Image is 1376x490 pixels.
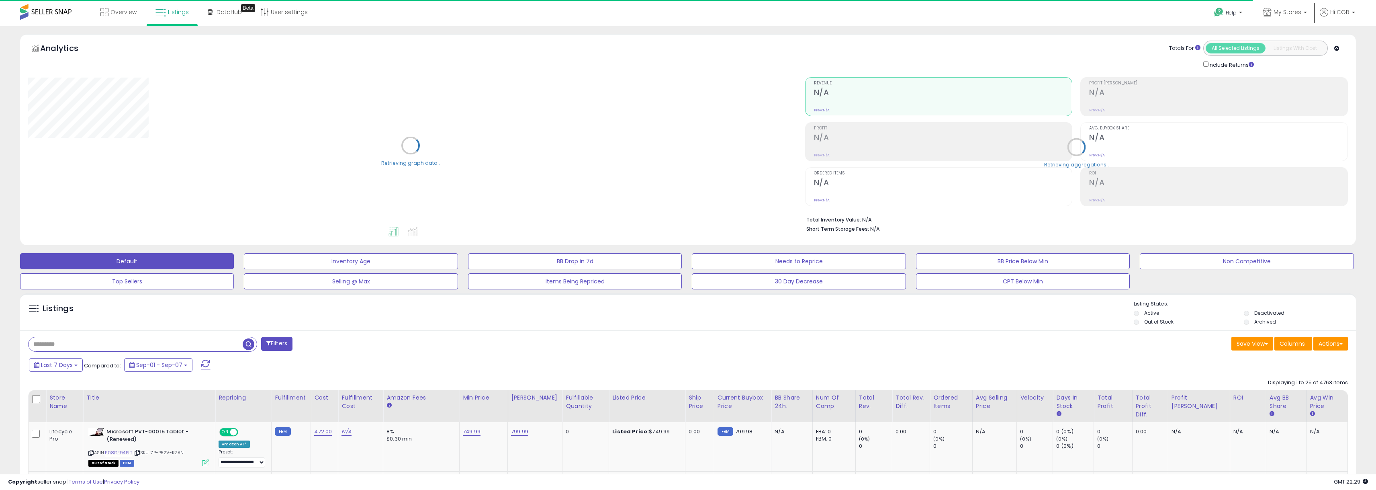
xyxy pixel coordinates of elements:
[106,428,204,445] b: Microsoft PVT-00015 Tablet - (Renewed)
[933,394,969,410] div: Ordered Items
[1020,436,1031,442] small: (0%)
[1136,394,1165,419] div: Total Profit Diff.
[1044,161,1109,168] div: Retrieving aggregations..
[1144,318,1174,325] label: Out of Stock
[88,460,119,467] span: All listings that are currently out of stock and unavailable for purchase on Amazon
[1208,1,1250,26] a: Help
[1172,428,1224,435] div: N/A
[220,429,230,436] span: ON
[816,428,849,435] div: FBA: 0
[859,394,889,410] div: Total Rev.
[84,362,121,369] span: Compared to:
[1136,428,1162,435] div: 0.00
[859,436,870,442] small: (0%)
[1274,8,1301,16] span: My Stores
[241,4,255,12] div: Tooltip anchor
[261,337,292,351] button: Filters
[612,394,682,402] div: Listed Price
[133,449,184,456] span: | SKU: 7P-P52V-RZAN
[341,394,380,410] div: Fulfillment Cost
[1265,43,1325,53] button: Listings With Cost
[1270,394,1303,410] div: Avg BB Share
[1274,337,1312,351] button: Columns
[1197,60,1264,69] div: Include Returns
[1134,300,1356,308] p: Listing States:
[511,394,559,402] div: [PERSON_NAME]
[1310,428,1342,435] div: N/A
[689,428,708,435] div: 0.00
[275,427,290,436] small: FBM
[1169,45,1200,52] div: Totals For
[124,358,192,372] button: Sep-01 - Sep-07
[49,394,80,410] div: Store Name
[1254,310,1284,316] label: Deactivated
[43,303,74,314] h5: Listings
[105,449,132,456] a: B08GF94PLT
[916,253,1130,269] button: BB Price Below Min
[933,428,972,435] div: 0
[1097,394,1129,410] div: Total Profit
[976,428,1010,435] div: N/A
[1172,394,1227,410] div: Profit [PERSON_NAME]
[1056,443,1094,450] div: 0 (0%)
[859,428,892,435] div: 0
[896,394,926,410] div: Total Rev. Diff.
[1280,340,1305,348] span: Columns
[8,478,139,486] div: seller snap | |
[859,443,892,450] div: 0
[386,435,453,443] div: $0.30 min
[168,8,189,16] span: Listings
[1056,428,1094,435] div: 0 (0%)
[219,449,265,467] div: Preset:
[916,273,1130,289] button: CPT Below Min
[1310,410,1315,418] small: Avg Win Price.
[1056,410,1061,418] small: Days In Stock.
[718,394,768,410] div: Current Buybox Price
[692,253,906,269] button: Needs to Reprice
[612,428,679,435] div: $749.99
[1268,379,1348,387] div: Displaying 1 to 25 of 4763 items
[41,361,73,369] span: Last 7 Days
[468,273,682,289] button: Items Being Repriced
[1231,337,1273,351] button: Save View
[566,394,605,410] div: Fulfillable Quantity
[40,43,94,56] h5: Analytics
[735,428,752,435] span: 799.98
[386,428,453,435] div: 8%
[341,428,351,436] a: N/A
[1226,9,1237,16] span: Help
[976,394,1013,410] div: Avg Selling Price
[775,428,806,435] div: N/A
[816,394,852,410] div: Num of Comp.
[816,435,849,443] div: FBM: 0
[69,478,103,486] a: Terms of Use
[1020,428,1053,435] div: 0
[1056,436,1067,442] small: (0%)
[933,443,972,450] div: 0
[689,394,711,410] div: Ship Price
[104,478,139,486] a: Privacy Policy
[49,428,77,443] div: Lifecycle Pro
[1233,428,1260,435] div: N/A
[88,428,104,436] img: 31qqM4Mx+7L._SL40_.jpg
[896,428,924,435] div: 0.00
[314,394,335,402] div: Cost
[1020,394,1049,402] div: Velocity
[386,394,456,402] div: Amazon Fees
[775,394,809,410] div: BB Share 24h.
[1097,443,1132,450] div: 0
[463,428,480,436] a: 749.99
[110,8,137,16] span: Overview
[219,394,268,402] div: Repricing
[8,478,37,486] strong: Copyright
[463,394,504,402] div: Min Price
[29,358,83,372] button: Last 7 Days
[1313,337,1348,351] button: Actions
[120,460,134,467] span: FBM
[86,394,212,402] div: Title
[1206,43,1266,53] button: All Selected Listings
[933,436,945,442] small: (0%)
[612,428,649,435] b: Listed Price:
[275,394,307,402] div: Fulfillment
[237,429,250,436] span: OFF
